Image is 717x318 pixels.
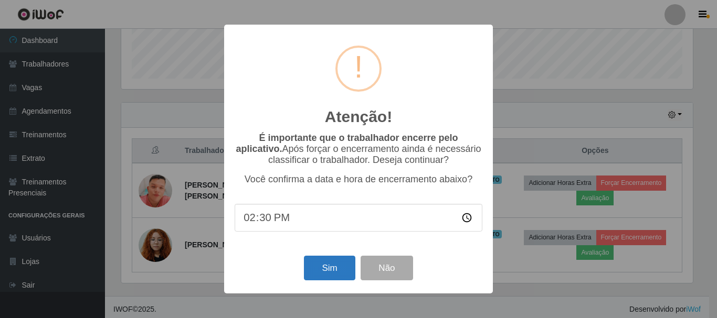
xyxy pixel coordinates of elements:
[361,256,413,280] button: Não
[235,174,482,185] p: Você confirma a data e hora de encerramento abaixo?
[304,256,355,280] button: Sim
[236,133,458,154] b: É importante que o trabalhador encerre pelo aplicativo.
[235,133,482,166] p: Após forçar o encerramento ainda é necessário classificar o trabalhador. Deseja continuar?
[325,107,392,126] h2: Atenção!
